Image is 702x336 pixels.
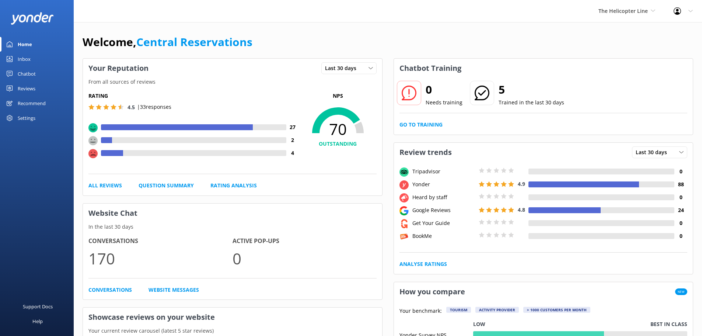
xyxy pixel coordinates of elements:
div: Support Docs [23,299,53,314]
h4: 88 [674,180,687,188]
p: NPS [299,92,377,100]
p: Low [473,320,485,328]
h4: 4 [286,149,299,157]
span: 4.8 [518,206,525,213]
p: Best in class [650,320,687,328]
a: Question Summary [139,181,194,190]
span: Last 30 days [636,148,671,156]
a: Conversations [88,286,132,294]
p: 0 [233,246,377,271]
h4: 0 [674,219,687,227]
a: Rating Analysis [210,181,257,190]
div: Tourism [446,307,471,313]
a: Analyse Ratings [399,260,447,268]
div: Home [18,37,32,52]
h4: 24 [674,206,687,214]
p: In the last 30 days [83,223,382,231]
p: Needs training [426,98,462,107]
h3: Website Chat [83,204,382,223]
h3: Review trends [394,143,457,162]
div: BookMe [411,232,477,240]
p: 170 [88,246,233,271]
div: Settings [18,111,35,125]
div: Chatbot [18,66,36,81]
p: From all sources of reviews [83,78,382,86]
p: Your current review carousel (latest 5 star reviews) [83,327,382,335]
h2: 5 [499,81,564,98]
div: Get Your Guide [411,219,477,227]
h1: Welcome, [83,33,252,51]
span: 70 [299,120,377,138]
h4: Conversations [88,236,233,246]
a: All Reviews [88,181,122,190]
div: > 1000 customers per month [523,307,590,313]
span: Last 30 days [325,64,361,72]
a: Central Reservations [136,34,252,49]
h2: 0 [426,81,462,98]
span: The Helicopter Line [598,7,648,14]
p: Trained in the last 30 days [499,98,564,107]
p: Your benchmark: [399,307,442,316]
div: Recommend [18,96,46,111]
h4: OUTSTANDING [299,140,377,148]
h3: Showcase reviews on your website [83,308,382,327]
img: yonder-white-logo.png [11,12,53,24]
div: Yonder [411,180,477,188]
div: Inbox [18,52,31,66]
h5: Rating [88,92,299,100]
div: Reviews [18,81,35,96]
h4: Active Pop-ups [233,236,377,246]
h3: How you compare [394,282,471,301]
span: New [675,288,687,295]
h4: 0 [674,193,687,201]
div: Google Reviews [411,206,477,214]
a: Website Messages [149,286,199,294]
h4: 2 [286,136,299,144]
div: Heard by staff [411,193,477,201]
h4: 0 [674,167,687,176]
div: Tripadvisor [411,167,477,176]
h4: 0 [674,232,687,240]
p: | 33 responses [137,103,171,111]
span: 4.5 [128,104,135,111]
span: 4.9 [518,180,525,187]
h4: 27 [286,123,299,131]
a: Go to Training [399,121,443,129]
h3: Your Reputation [83,59,154,78]
h3: Chatbot Training [394,59,467,78]
div: Help [32,314,43,329]
div: Activity Provider [475,307,519,313]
